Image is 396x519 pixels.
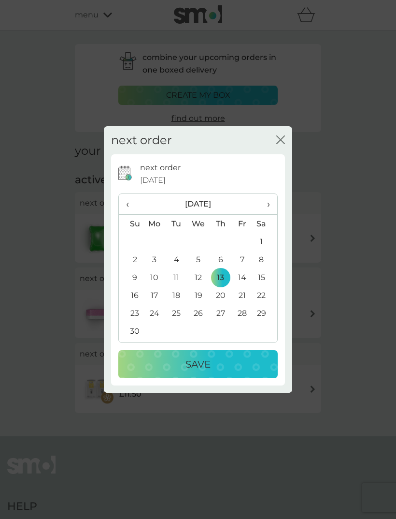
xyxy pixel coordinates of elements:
button: Save [118,350,278,378]
td: 4 [166,251,187,268]
td: 24 [143,304,166,322]
td: 3 [143,251,166,268]
th: Tu [166,215,187,233]
th: Mo [143,215,166,233]
td: 21 [231,286,253,304]
th: We [187,215,210,233]
td: 8 [253,251,277,268]
td: 26 [187,304,210,322]
td: 25 [166,304,187,322]
td: 28 [231,304,253,322]
td: 17 [143,286,166,304]
td: 12 [187,268,210,286]
p: Save [185,356,211,372]
th: Su [119,215,143,233]
td: 16 [119,286,143,304]
th: Fr [231,215,253,233]
td: 14 [231,268,253,286]
td: 2 [119,251,143,268]
p: next order [140,162,181,174]
th: Th [210,215,231,233]
th: [DATE] [143,194,253,215]
span: ‹ [126,194,136,214]
td: 9 [119,268,143,286]
td: 7 [231,251,253,268]
td: 27 [210,304,231,322]
td: 19 [187,286,210,304]
td: 13 [210,268,231,286]
td: 30 [119,322,143,340]
td: 23 [119,304,143,322]
td: 18 [166,286,187,304]
th: Sa [253,215,277,233]
td: 20 [210,286,231,304]
td: 22 [253,286,277,304]
td: 29 [253,304,277,322]
td: 15 [253,268,277,286]
td: 10 [143,268,166,286]
span: › [260,194,270,214]
td: 11 [166,268,187,286]
button: close [276,135,285,146]
td: 5 [187,251,210,268]
span: [DATE] [140,174,166,187]
h2: next order [111,133,172,148]
td: 1 [253,233,277,251]
td: 6 [210,251,231,268]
